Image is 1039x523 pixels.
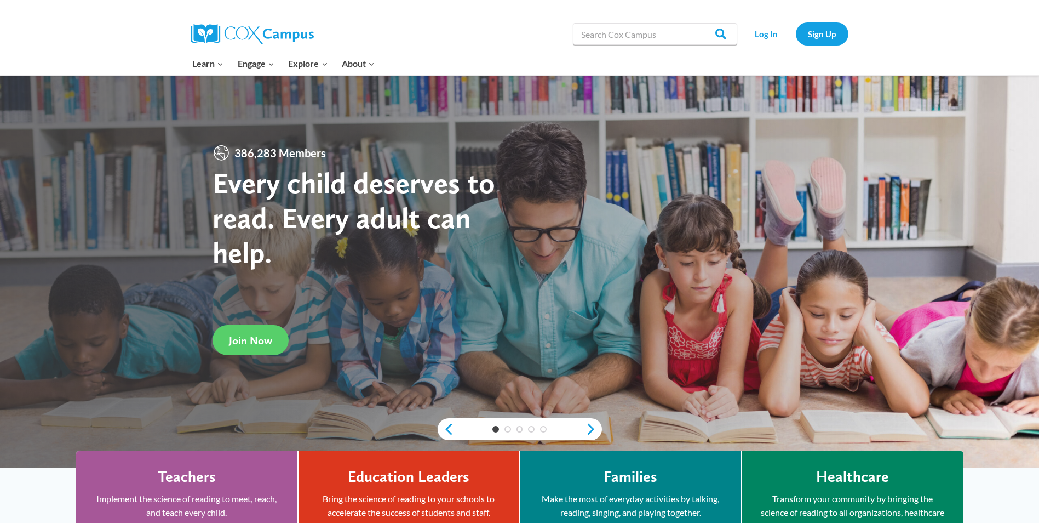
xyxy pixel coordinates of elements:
[585,423,602,436] a: next
[796,22,848,45] a: Sign Up
[191,24,314,44] img: Cox Campus
[93,492,281,520] p: Implement the science of reading to meet, reach, and teach every child.
[348,468,469,486] h4: Education Leaders
[213,165,495,270] strong: Every child deserves to read. Every adult can help.
[315,492,503,520] p: Bring the science of reading to your schools to accelerate the success of students and staff.
[438,423,454,436] a: previous
[438,418,602,440] div: content slider buttons
[743,22,848,45] nav: Secondary Navigation
[158,468,216,486] h4: Teachers
[573,23,737,45] input: Search Cox Campus
[213,325,289,355] a: Join Now
[186,52,382,75] nav: Primary Navigation
[230,144,330,162] span: 386,283 Members
[229,334,272,347] span: Join Now
[816,468,889,486] h4: Healthcare
[528,426,535,433] a: 4
[537,492,725,520] p: Make the most of everyday activities by talking, reading, singing, and playing together.
[604,468,657,486] h4: Families
[288,56,328,71] span: Explore
[192,56,223,71] span: Learn
[516,426,523,433] a: 3
[504,426,511,433] a: 2
[492,426,499,433] a: 1
[342,56,375,71] span: About
[743,22,790,45] a: Log In
[238,56,274,71] span: Engage
[540,426,547,433] a: 5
